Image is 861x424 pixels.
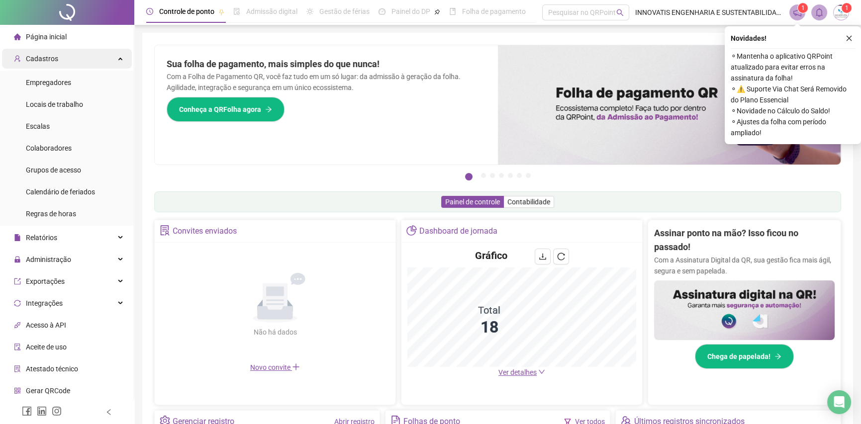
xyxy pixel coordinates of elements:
span: Página inicial [26,33,67,41]
span: ⚬ Mantenha o aplicativo QRPoint atualizado para evitar erros na assinatura da folha! [731,51,855,84]
h2: Sua folha de pagamento, mais simples do que nunca! [167,57,486,71]
span: Conheça a QRFolha agora [179,104,261,115]
span: Acesso à API [26,321,66,329]
span: Folha de pagamento [462,7,526,15]
span: Novidades ! [731,33,766,44]
span: clock-circle [146,8,153,15]
div: Convites enviados [173,223,237,240]
span: Aceite de uso [26,343,67,351]
span: book [449,8,456,15]
span: pushpin [218,9,224,15]
span: Locais de trabalho [26,100,83,108]
span: linkedin [37,406,47,416]
span: Chega de papelada! [707,351,770,362]
span: Gestão de férias [319,7,370,15]
span: audit [14,343,21,350]
span: dashboard [379,8,385,15]
span: Exportações [26,277,65,285]
span: Cadastros [26,55,58,63]
span: export [14,278,21,285]
span: ⚬ Ajustes da folha com período ampliado! [731,116,855,138]
button: Chega de papelada! [695,344,794,369]
span: file [14,234,21,241]
span: reload [557,253,565,260]
h4: Gráfico [475,249,507,262]
span: Ver detalhes [498,368,537,376]
div: Dashboard de jornada [419,223,497,240]
span: down [538,368,545,375]
span: 1 [845,4,849,11]
span: Grupos de acesso [26,166,81,174]
span: Relatórios [26,234,57,242]
div: Open Intercom Messenger [827,390,851,414]
button: Conheça a QRFolha agora [167,97,285,122]
p: Com a Folha de Pagamento QR, você faz tudo em um só lugar: da admissão à geração da folha. Agilid... [167,71,486,93]
span: Painel do DP [391,7,430,15]
span: Controle de ponto [159,7,214,15]
span: user-add [14,55,21,62]
button: 3 [490,173,495,178]
span: bell [815,8,824,17]
span: solution [160,225,170,236]
span: 1 [801,4,805,11]
sup: Atualize o seu contato no menu Meus Dados [842,3,852,13]
span: solution [14,365,21,372]
span: Colaboradores [26,144,72,152]
span: Regras de horas [26,210,76,218]
h2: Assinar ponto na mão? Isso ficou no passado! [654,226,835,254]
div: Não há dados [229,327,321,338]
span: Novo convite [250,363,300,371]
a: Ver detalhes down [498,368,545,376]
button: 1 [465,173,473,180]
span: download [539,253,547,260]
button: 7 [526,173,531,178]
img: banner%2F8d14a306-6205-4263-8e5b-06e9a85ad873.png [498,45,841,165]
span: left [105,409,112,416]
span: lock [14,256,21,263]
button: 2 [481,173,486,178]
button: 5 [508,173,513,178]
sup: 1 [798,3,808,13]
span: notification [793,8,802,17]
img: 78280 [834,5,849,20]
span: facebook [22,406,32,416]
span: Painel de controle [445,198,500,206]
button: 6 [517,173,522,178]
span: home [14,33,21,40]
span: search [616,9,624,16]
span: arrow-right [265,106,272,113]
span: Gerar QRCode [26,387,70,395]
span: Contabilidade [507,198,550,206]
span: file-done [233,8,240,15]
span: close [846,35,853,42]
span: instagram [52,406,62,416]
span: Atestado técnico [26,365,78,373]
span: INNOVATIS ENGENHARIA E SUSTENTABILIDADE [635,7,783,18]
span: Admissão digital [246,7,297,15]
span: pushpin [434,9,440,15]
button: 4 [499,173,504,178]
span: Administração [26,255,71,263]
span: ⚬ ⚠️ Suporte Via Chat Será Removido do Plano Essencial [731,84,855,105]
span: Escalas [26,122,50,130]
span: Calendário de feriados [26,188,95,196]
span: arrow-right [774,353,781,360]
span: api [14,322,21,329]
span: ⚬ Novidade no Cálculo do Saldo! [731,105,855,116]
span: sync [14,300,21,307]
span: Integrações [26,299,63,307]
span: sun [306,8,313,15]
span: pie-chart [406,225,417,236]
p: Com a Assinatura Digital da QR, sua gestão fica mais ágil, segura e sem papelada. [654,254,835,276]
span: plus [292,363,300,371]
img: banner%2F02c71560-61a6-44d4-94b9-c8ab97240462.png [654,280,835,340]
span: Empregadores [26,79,71,86]
span: qrcode [14,387,21,394]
